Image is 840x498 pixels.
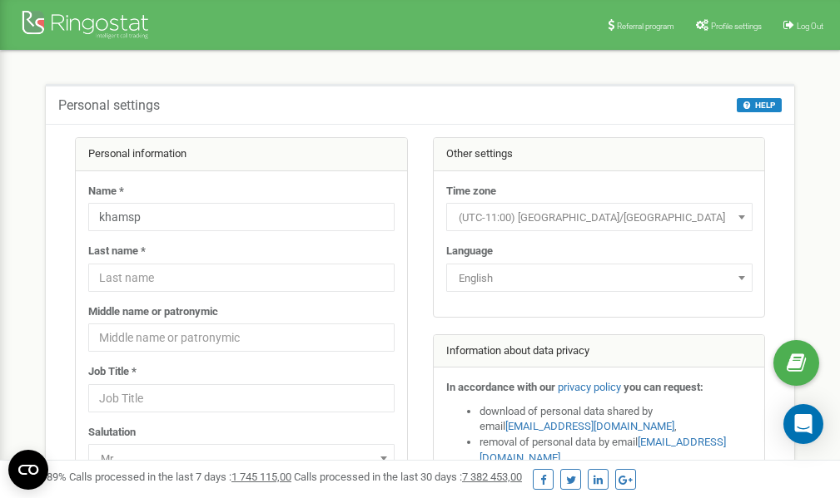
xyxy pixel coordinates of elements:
[88,264,395,292] input: Last name
[446,264,753,292] span: English
[737,98,782,112] button: HELP
[783,404,823,444] div: Open Intercom Messenger
[434,138,765,171] div: Other settings
[88,384,395,412] input: Job Title
[76,138,407,171] div: Personal information
[558,381,621,393] a: privacy policy
[58,98,160,113] h5: Personal settings
[480,404,753,435] li: download of personal data shared by email ,
[711,22,762,31] span: Profile settings
[88,425,136,441] label: Salutation
[462,471,522,483] u: 7 382 453,00
[452,206,747,229] span: (UTC-11:00) Pacific/Midway
[88,184,124,200] label: Name *
[88,364,137,380] label: Job Title *
[94,447,389,471] span: Mr.
[434,335,765,368] div: Information about data privacy
[8,450,48,490] button: Open CMP widget
[505,420,674,432] a: [EMAIL_ADDRESS][DOMAIN_NAME]
[294,471,522,483] span: Calls processed in the last 30 days :
[446,244,493,259] label: Language
[88,203,395,231] input: Name
[69,471,291,483] span: Calls processed in the last 7 days :
[88,244,146,259] label: Last name *
[231,471,291,483] u: 1 745 115,00
[624,381,703,393] strong: you can request:
[88,444,395,472] span: Mr.
[480,435,753,466] li: removal of personal data by email ,
[446,184,496,200] label: Time zone
[446,203,753,231] span: (UTC-11:00) Pacific/Midway
[617,22,674,31] span: Referral program
[88,323,395,352] input: Middle name or patronymic
[452,267,747,290] span: English
[446,381,555,393] strong: In accordance with our
[88,304,218,320] label: Middle name or patronymic
[797,22,823,31] span: Log Out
